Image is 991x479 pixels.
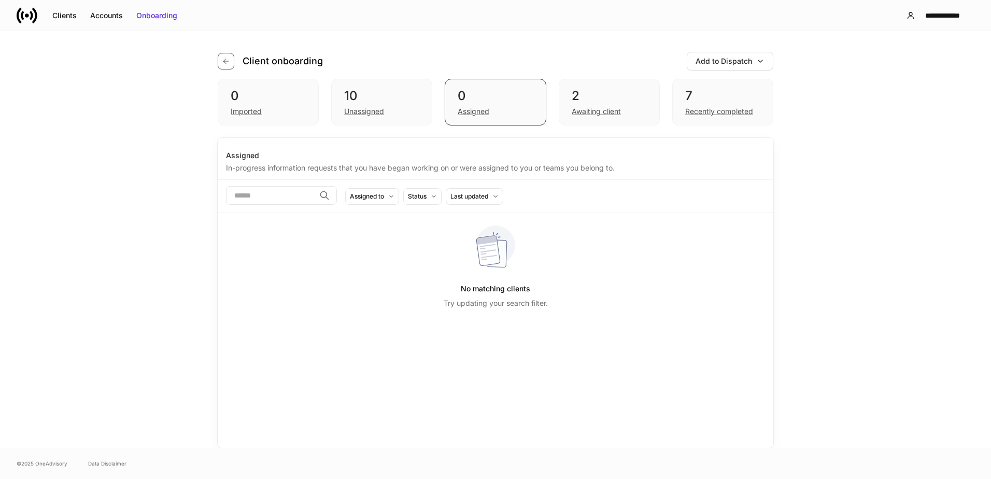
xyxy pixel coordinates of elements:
[130,7,184,24] button: Onboarding
[445,79,546,125] div: 0Assigned
[231,88,306,104] div: 0
[696,56,752,66] div: Add to Dispatch
[226,150,765,161] div: Assigned
[90,10,123,21] div: Accounts
[685,106,753,117] div: Recently completed
[559,79,660,125] div: 2Awaiting client
[672,79,773,125] div: 7Recently completed
[243,55,323,67] h4: Client onboarding
[446,188,503,205] button: Last updated
[345,188,399,205] button: Assigned to
[408,191,427,201] div: Status
[231,106,262,117] div: Imported
[136,10,177,21] div: Onboarding
[458,88,533,104] div: 0
[685,88,760,104] div: 7
[687,52,773,71] button: Add to Dispatch
[331,79,432,125] div: 10Unassigned
[461,279,530,298] h5: No matching clients
[88,459,126,468] a: Data Disclaimer
[344,106,384,117] div: Unassigned
[17,459,67,468] span: © 2025 OneAdvisory
[83,7,130,24] button: Accounts
[52,10,77,21] div: Clients
[218,79,319,125] div: 0Imported
[572,88,647,104] div: 2
[46,7,83,24] button: Clients
[458,106,489,117] div: Assigned
[403,188,442,205] button: Status
[572,106,621,117] div: Awaiting client
[344,88,419,104] div: 10
[444,298,548,308] p: Try updating your search filter.
[450,191,488,201] div: Last updated
[350,191,384,201] div: Assigned to
[226,161,765,173] div: In-progress information requests that you have began working on or were assigned to you or teams ...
